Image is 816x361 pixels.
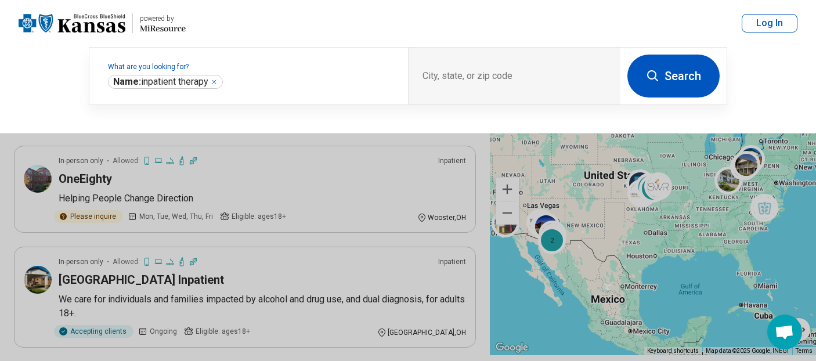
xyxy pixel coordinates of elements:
[19,9,125,37] img: Blue Cross Blue Shield Kansas
[767,315,802,349] div: Open chat
[140,13,186,24] div: powered by
[742,14,797,33] button: Log In
[108,63,394,70] label: What are you looking for?
[108,75,223,89] div: inpatient therapy
[113,76,208,88] span: inpatient therapy
[211,78,218,85] button: inpatient therapy
[113,76,141,87] span: Name:
[19,9,186,37] a: Blue Cross Blue Shield Kansaspowered by
[627,55,720,98] button: Search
